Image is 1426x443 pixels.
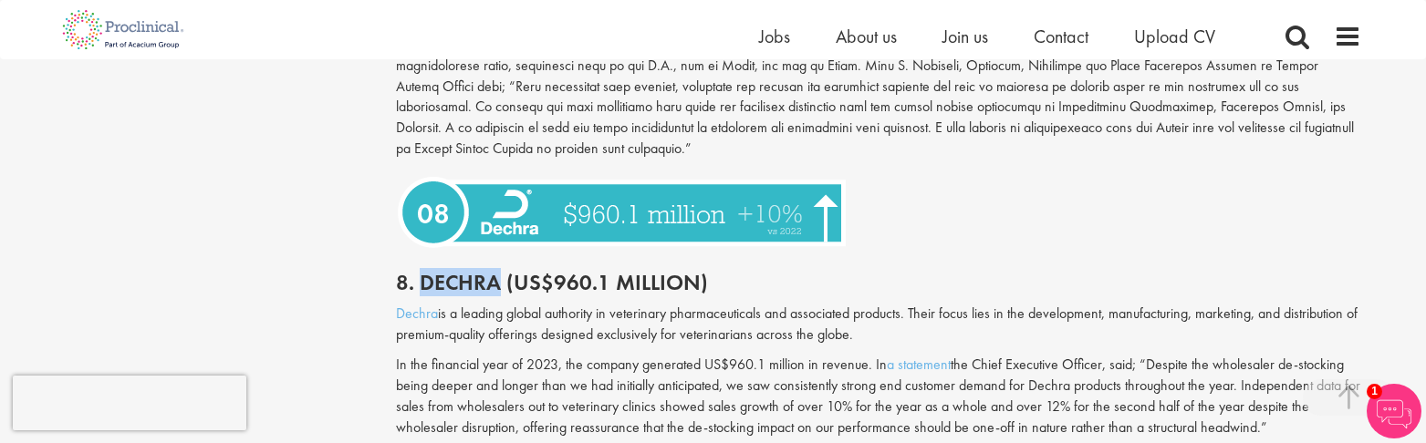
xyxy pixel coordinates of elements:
a: Join us [942,25,988,48]
a: Dechra [396,304,438,323]
a: Jobs [759,25,790,48]
a: Contact [1034,25,1088,48]
a: About us [836,25,897,48]
img: Chatbot [1367,384,1421,438]
span: 1 [1367,384,1382,399]
a: a statement [887,355,951,374]
iframe: reCAPTCHA [13,376,246,430]
a: Upload CV [1134,25,1215,48]
h2: 8. Dechra (US$960.1 million) [396,271,1361,294]
p: In the financial year of 2023, the company generated US$960.1 million in revenue. In the Chief Ex... [396,355,1361,438]
p: is a leading global authority in veterinary pharmaceuticals and associated products. Their focus ... [396,304,1361,345]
